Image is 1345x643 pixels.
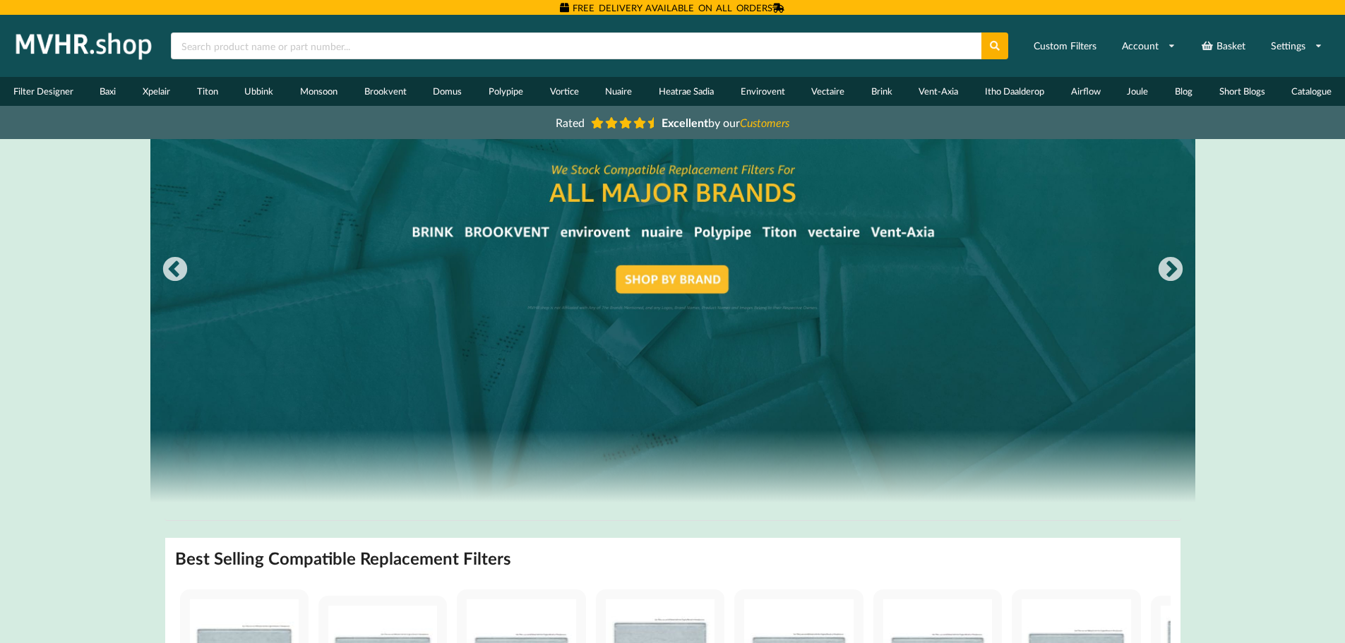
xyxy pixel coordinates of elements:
button: Next [1156,256,1185,284]
a: Short Blogs [1206,77,1279,106]
a: Brookvent [351,77,420,106]
a: Rated Excellentby ourCustomers [546,111,800,134]
i: Customers [740,116,789,129]
a: Envirovent [727,77,799,106]
a: Vortice [537,77,592,106]
a: Xpelair [129,77,184,106]
a: Titon [184,77,232,106]
b: Excellent [662,116,708,129]
h2: Best Selling Compatible Replacement Filters [175,548,511,570]
span: by our [662,116,789,129]
a: Airflow [1058,77,1114,106]
span: Rated [556,116,585,129]
a: Baxi [87,77,130,106]
a: Basket [1192,33,1255,59]
a: Monsoon [287,77,351,106]
a: Vent-Axia [906,77,972,106]
a: Polypipe [475,77,537,106]
a: Brink [858,77,906,106]
a: Vectaire [798,77,858,106]
button: Previous [161,256,189,284]
a: Blog [1161,77,1206,106]
a: Custom Filters [1024,33,1106,59]
a: Account [1113,33,1185,59]
a: Nuaire [592,77,645,106]
a: Domus [419,77,475,106]
a: Settings [1262,33,1332,59]
a: Catalogue [1278,77,1345,106]
a: Heatrae Sadia [645,77,727,106]
a: Itho Daalderop [972,77,1058,106]
a: Ubbink [232,77,287,106]
input: Search product name or part number... [171,32,981,59]
img: mvhr.shop.png [10,28,158,64]
a: Joule [1114,77,1162,106]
